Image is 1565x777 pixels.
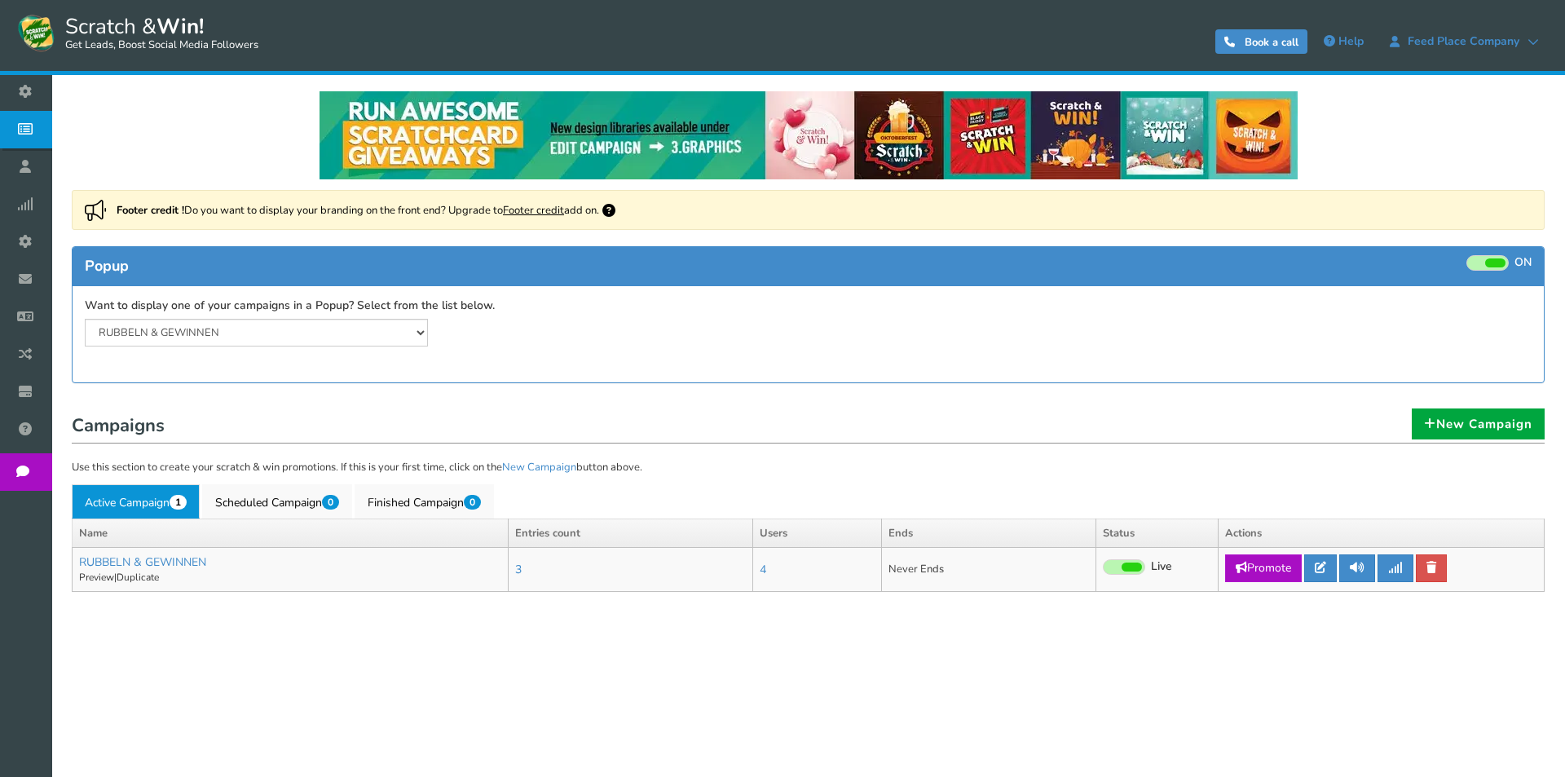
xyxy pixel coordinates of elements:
a: Promote [1225,554,1302,582]
th: Name [73,519,509,548]
th: Actions [1219,519,1545,548]
img: Scratch and Win [16,12,57,53]
a: Active Campaign [72,484,200,519]
th: Status [1096,519,1219,548]
a: Book a call [1215,29,1307,54]
small: Get Leads, Boost Social Media Followers [65,39,258,52]
th: Ends [882,519,1096,548]
span: ON [1514,255,1532,271]
p: Use this section to create your scratch & win promotions. If this is your first time, click on th... [72,460,1545,476]
h1: Campaigns [72,411,1545,444]
img: festival-poster-2020.webp [320,91,1298,179]
a: Finished Campaign [355,484,494,519]
label: Want to display one of your campaigns in a Popup? Select from the list below. [85,298,495,314]
span: Feed Place Company [1400,35,1528,48]
span: Live [1151,559,1172,575]
a: 3 [515,562,522,577]
a: RUBBELN & GEWINNEN [79,554,206,570]
div: Do you want to display your branding on the front end? Upgrade to add on. [72,190,1545,230]
a: Scheduled Campaign [202,484,352,519]
span: 1 [170,495,187,510]
td: Never Ends [882,548,1096,592]
span: 0 [464,495,481,510]
strong: Win! [156,12,204,41]
p: | [79,571,501,585]
span: 0 [322,495,339,510]
a: Scratch &Win! Get Leads, Boost Social Media Followers [16,12,258,53]
span: Book a call [1245,35,1298,50]
strong: Footer credit ! [117,203,184,218]
a: Preview [79,571,114,584]
a: New Campaign [502,460,576,475]
span: Help [1338,33,1364,49]
th: Users [753,519,882,548]
th: Entries count [509,519,753,548]
span: Scratch & [57,12,258,53]
a: Duplicate [117,571,159,584]
span: Popup [85,256,129,276]
a: Footer credit [503,203,564,218]
a: New Campaign [1412,408,1545,439]
a: 4 [760,562,766,577]
a: Help [1316,29,1372,55]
